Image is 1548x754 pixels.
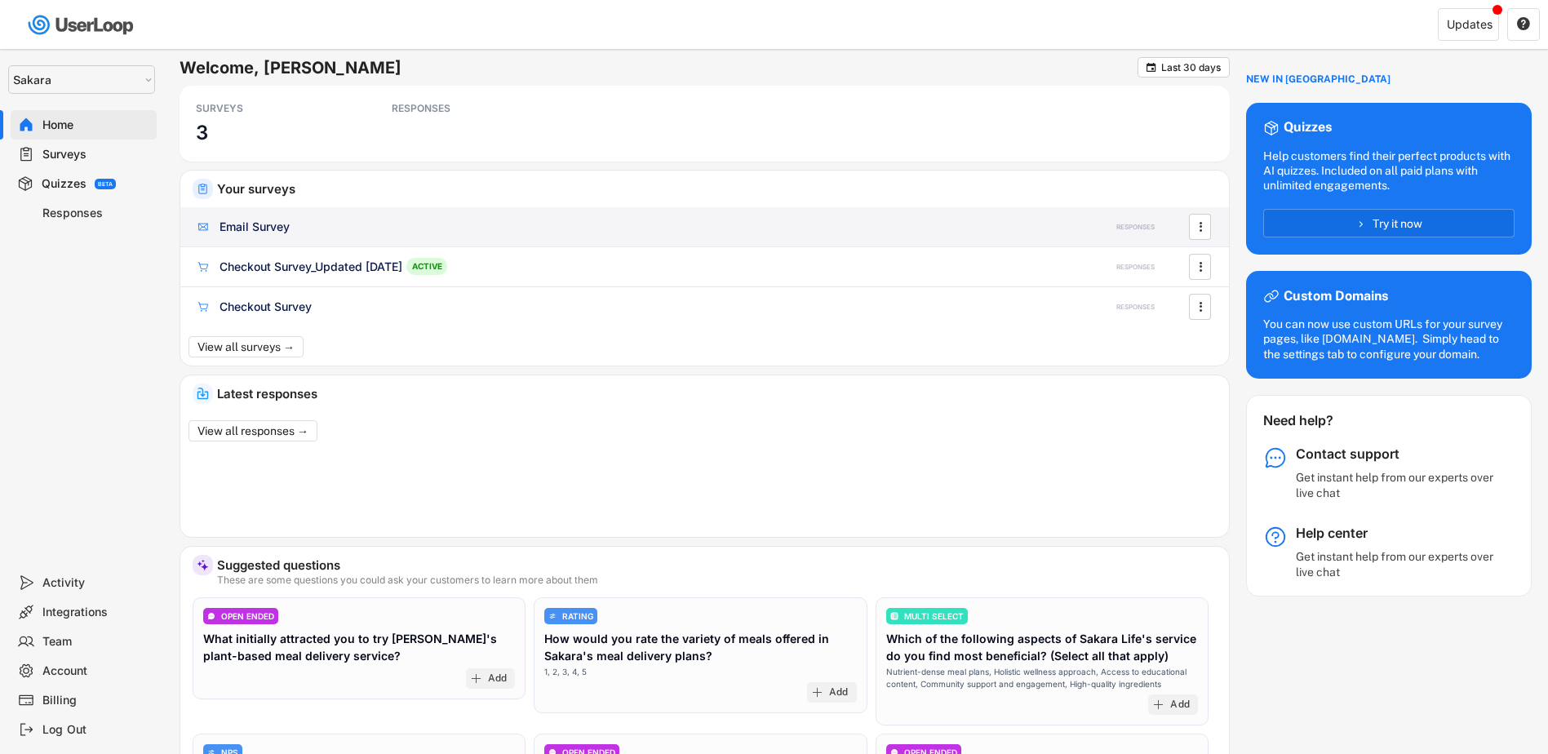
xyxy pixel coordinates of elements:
[217,183,1217,195] div: Your surveys
[488,672,508,685] div: Add
[196,102,343,115] div: SURVEYS
[1373,218,1422,229] span: Try it now
[1296,525,1500,542] div: Help center
[1284,119,1332,136] div: Quizzes
[1116,303,1155,312] div: RESPONSES
[1199,218,1202,235] text: 
[1161,63,1221,73] div: Last 30 days
[42,605,150,620] div: Integrations
[1517,16,1530,31] text: 
[24,8,140,42] img: userloop-logo-01.svg
[42,722,150,738] div: Log Out
[221,612,274,620] div: OPEN ENDED
[1296,549,1500,579] div: Get instant help from our experts over live chat
[42,176,86,192] div: Quizzes
[207,612,215,620] img: ConversationMinor.svg
[1263,209,1515,237] button: Try it now
[1296,446,1500,463] div: Contact support
[1516,17,1531,32] button: 
[1192,295,1209,319] button: 
[42,693,150,708] div: Billing
[189,336,304,357] button: View all surveys →
[1147,61,1156,73] text: 
[886,666,1198,690] div: Nutrient-dense meal plans, Holistic wellness approach, Access to educational content, Community s...
[42,206,150,221] div: Responses
[203,630,515,664] div: What initially attracted you to try [PERSON_NAME]'s plant-based meal delivery service?
[392,102,539,115] div: RESPONSES
[890,612,898,620] img: ListMajor.svg
[217,559,1217,571] div: Suggested questions
[1296,470,1500,499] div: Get instant help from our experts over live chat
[42,118,150,133] div: Home
[1170,699,1190,712] div: Add
[42,575,150,591] div: Activity
[217,388,1217,400] div: Latest responses
[544,666,587,678] div: 1, 2, 3, 4, 5
[1145,61,1157,73] button: 
[1263,149,1515,193] div: Help customers find their perfect products with AI quizzes. Included on all paid plans with unlim...
[220,299,312,315] div: Checkout Survey
[42,634,150,650] div: Team
[1246,73,1391,86] div: NEW IN [GEOGRAPHIC_DATA]
[1199,298,1202,315] text: 
[829,686,849,699] div: Add
[197,559,209,571] img: MagicMajor%20%28Purple%29.svg
[1116,263,1155,272] div: RESPONSES
[98,181,113,187] div: BETA
[886,630,1198,664] div: Which of the following aspects of Sakara Life's service do you find most beneficial? (Select all ...
[1263,412,1377,429] div: Need help?
[1192,215,1209,239] button: 
[1263,317,1515,361] div: You can now use custom URLs for your survey pages, like [DOMAIN_NAME]. Simply head to the setting...
[220,219,290,235] div: Email Survey
[562,612,593,620] div: RATING
[42,147,150,162] div: Surveys
[1199,258,1202,275] text: 
[548,612,557,620] img: AdjustIcon.svg
[544,630,856,664] div: How would you rate the variety of meals offered in Sakara's meal delivery plans?
[1116,223,1155,232] div: RESPONSES
[1284,288,1388,305] div: Custom Domains
[196,120,208,145] h3: 3
[42,663,150,679] div: Account
[217,575,1217,585] div: These are some questions you could ask your customers to learn more about them
[197,388,209,400] img: IncomingMajor.svg
[220,259,402,275] div: Checkout Survey_Updated [DATE]
[904,612,964,620] div: MULTI SELECT
[1447,19,1493,30] div: Updates
[1192,255,1209,279] button: 
[189,420,317,441] button: View all responses →
[406,258,447,275] div: ACTIVE
[180,57,1138,78] h6: Welcome, [PERSON_NAME]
